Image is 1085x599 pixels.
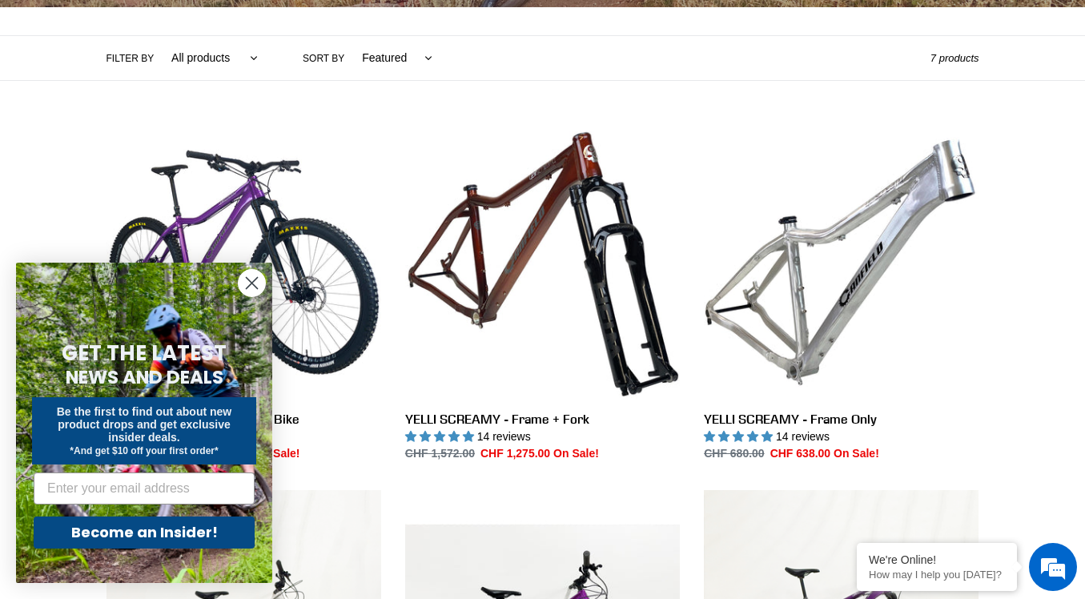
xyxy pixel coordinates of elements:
[34,517,255,549] button: Become an Insider!
[303,51,344,66] label: Sort by
[238,269,266,297] button: Close dialog
[106,51,155,66] label: Filter by
[70,445,218,456] span: *And get $10 off your first order*
[869,569,1005,581] p: How may I help you today?
[66,364,223,390] span: NEWS AND DEALS
[930,52,979,64] span: 7 products
[62,339,227,368] span: GET THE LATEST
[869,553,1005,566] div: We're Online!
[57,405,232,444] span: Be the first to find out about new product drops and get exclusive insider deals.
[34,472,255,505] input: Enter your email address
